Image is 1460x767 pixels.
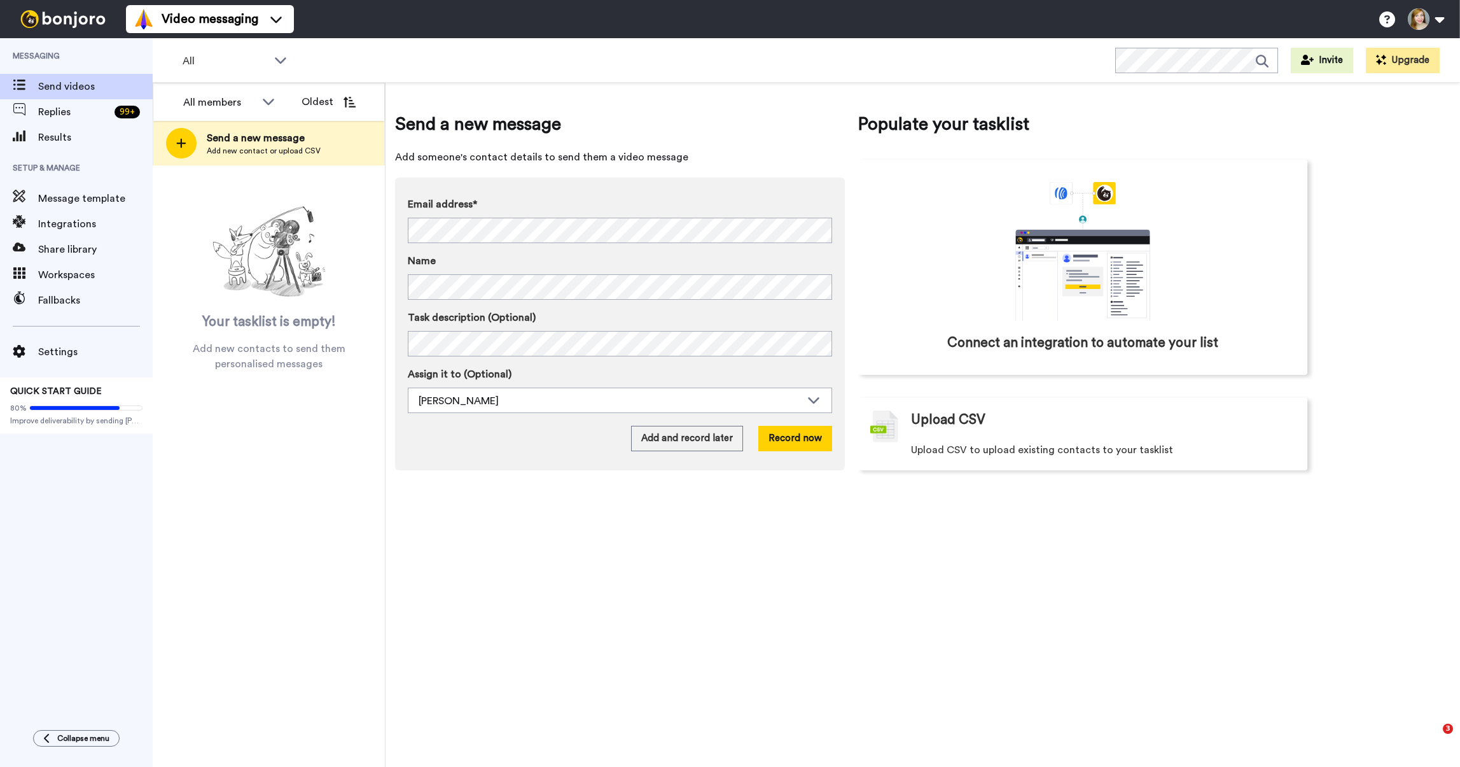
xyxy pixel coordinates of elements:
[38,130,153,145] span: Results
[207,146,321,156] span: Add new contact or upload CSV
[15,10,111,28] img: bj-logo-header-white.svg
[38,104,109,120] span: Replies
[205,201,333,303] img: ready-set-action.png
[172,341,366,372] span: Add new contacts to send them personalised messages
[870,411,898,442] img: csv-grey.png
[947,334,1218,353] span: Connect an integration to automate your list
[419,393,801,409] div: [PERSON_NAME]
[858,111,1307,137] span: Populate your tasklist
[758,426,832,451] button: Record now
[408,253,436,269] span: Name
[395,111,845,137] span: Send a new message
[38,267,153,283] span: Workspaces
[292,89,365,115] button: Oldest
[38,191,153,206] span: Message template
[1366,48,1440,73] button: Upgrade
[408,197,832,212] label: Email address*
[202,313,336,332] span: Your tasklist is empty!
[57,733,109,743] span: Collapse menu
[911,442,1173,458] span: Upload CSV to upload existing contacts to your tasklist
[408,367,832,382] label: Assign it to (Optional)
[38,216,153,232] span: Integrations
[631,426,743,451] button: Add and record later
[207,130,321,146] span: Send a new message
[10,403,27,413] span: 80%
[1291,48,1353,73] button: Invite
[183,53,268,69] span: All
[33,730,120,747] button: Collapse menu
[162,10,258,28] span: Video messaging
[408,310,832,325] label: Task description (Optional)
[38,344,153,360] span: Settings
[115,106,140,118] div: 99 +
[134,9,154,29] img: vm-color.svg
[10,416,143,426] span: Improve deliverability by sending [PERSON_NAME]’s from your own email
[183,95,256,110] div: All members
[10,387,102,396] span: QUICK START GUIDE
[1417,724,1447,754] iframe: Intercom live chat
[38,293,153,308] span: Fallbacks
[395,150,845,165] span: Add someone's contact details to send them a video message
[38,242,153,257] span: Share library
[1443,724,1453,734] span: 3
[38,79,153,94] span: Send videos
[911,411,985,430] span: Upload CSV
[987,182,1178,321] div: animation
